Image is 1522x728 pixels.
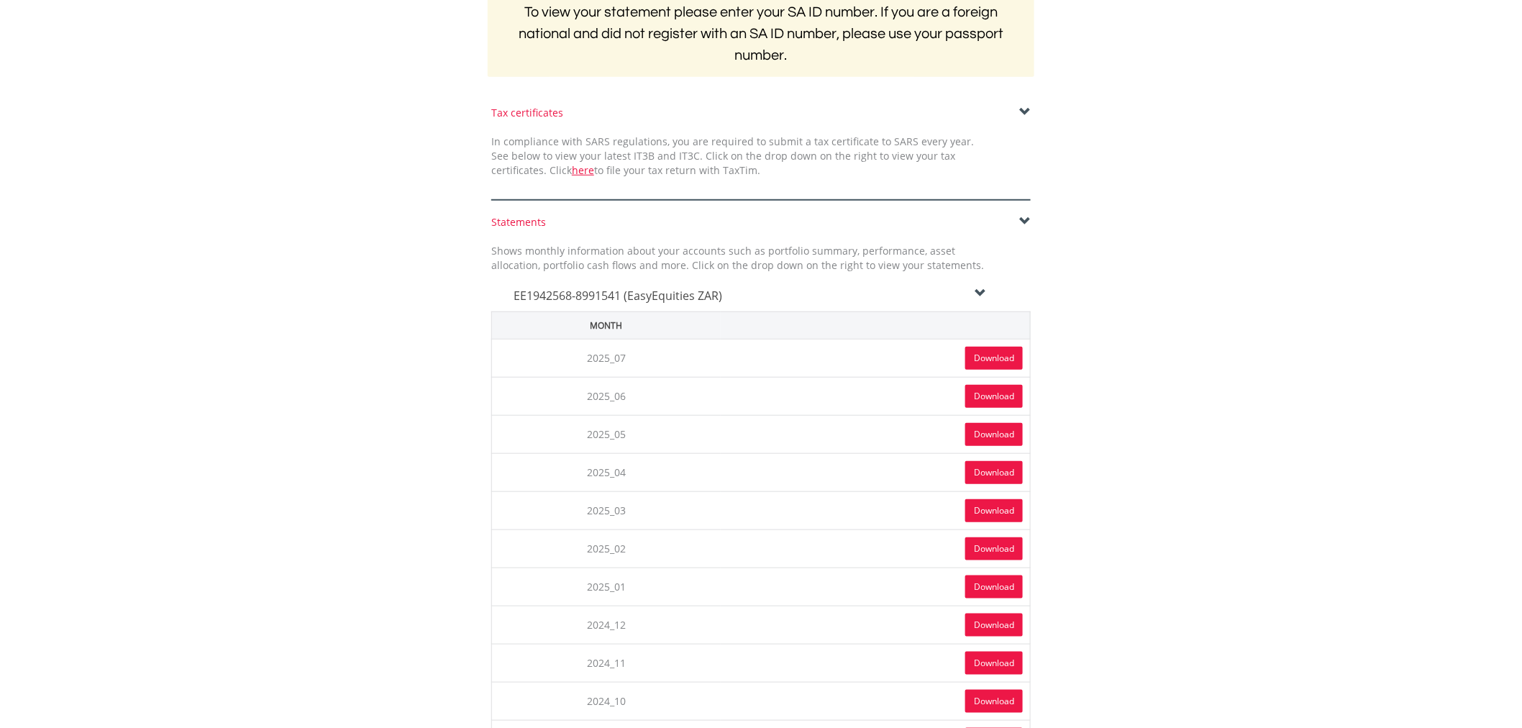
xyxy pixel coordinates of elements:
[491,135,974,177] span: In compliance with SARS regulations, you are required to submit a tax certificate to SARS every y...
[491,215,1031,229] div: Statements
[965,575,1023,599] a: Download
[492,568,721,606] td: 2025_01
[965,347,1023,370] a: Download
[492,311,721,339] th: Month
[572,163,594,177] a: here
[965,461,1023,484] a: Download
[492,682,721,720] td: 2024_10
[965,652,1023,675] a: Download
[965,537,1023,560] a: Download
[965,385,1023,408] a: Download
[492,491,721,529] td: 2025_03
[965,614,1023,637] a: Download
[492,377,721,415] td: 2025_06
[492,644,721,682] td: 2024_11
[492,529,721,568] td: 2025_02
[492,339,721,377] td: 2025_07
[965,690,1023,713] a: Download
[492,453,721,491] td: 2025_04
[514,288,722,304] span: EE1942568-8991541 (EasyEquities ZAR)
[550,163,760,177] span: Click to file your tax return with TaxTim.
[965,499,1023,522] a: Download
[480,244,995,273] div: Shows monthly information about your accounts such as portfolio summary, performance, asset alloc...
[492,415,721,453] td: 2025_05
[965,423,1023,446] a: Download
[492,606,721,644] td: 2024_12
[491,106,1031,120] div: Tax certificates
